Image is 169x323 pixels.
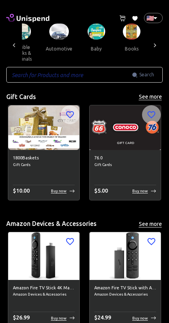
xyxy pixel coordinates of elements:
[94,188,108,194] span: $ 5.00
[94,285,156,292] h6: Amazon Fire TV Stick with Alexa Voice Remote (includes TV controls), free &amp; live TV without c...
[13,155,75,162] h6: 1800Baskets
[6,67,132,83] input: Search for Products and more
[13,23,31,40] img: Audible Books & Originals
[13,285,75,292] h6: Amazon Fire TV Stick 4K Max streaming device, Wi-Fi 6, Alexa Voice Remote (includes TV controls)
[79,40,114,58] button: baby
[8,232,79,280] img: Amazon Fire TV Stick 4K Max streaming device, Wi-Fi 6, Alexa Voice Remote (includes TV controls) ...
[49,23,69,40] img: Automotive
[90,232,161,280] img: Amazon Fire TV Stick with Alexa Voice Remote (includes TV controls), free &amp; live TV without c...
[40,40,79,58] button: automotive
[139,71,154,79] span: Search
[51,188,67,194] p: Buy now
[94,162,156,168] span: Gift Cards
[13,188,30,194] span: $ 10.00
[4,40,40,67] button: audible books & originals
[132,315,148,321] p: Buy now
[8,105,79,150] img: 1800Baskets image
[13,314,30,321] span: $ 26.99
[132,188,148,194] p: Buy now
[94,314,111,321] span: $ 24.99
[123,23,140,40] img: Books
[13,291,75,298] span: Amazon Devices & Accessories
[94,155,156,162] h6: 76.0
[146,13,150,23] p: 🇺🇸
[138,92,163,102] button: See more
[114,40,149,58] button: books
[138,219,163,229] button: See more
[51,315,67,321] p: Buy now
[88,23,105,40] img: Baby
[6,220,97,228] h5: Amazon Devices & Accessories
[13,162,75,168] span: Gift Cards
[144,13,163,23] div: 🇺🇸
[90,105,161,150] img: 76.0 image
[6,93,36,101] h5: Gift Cards
[94,291,156,298] span: Amazon Devices & Accessories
